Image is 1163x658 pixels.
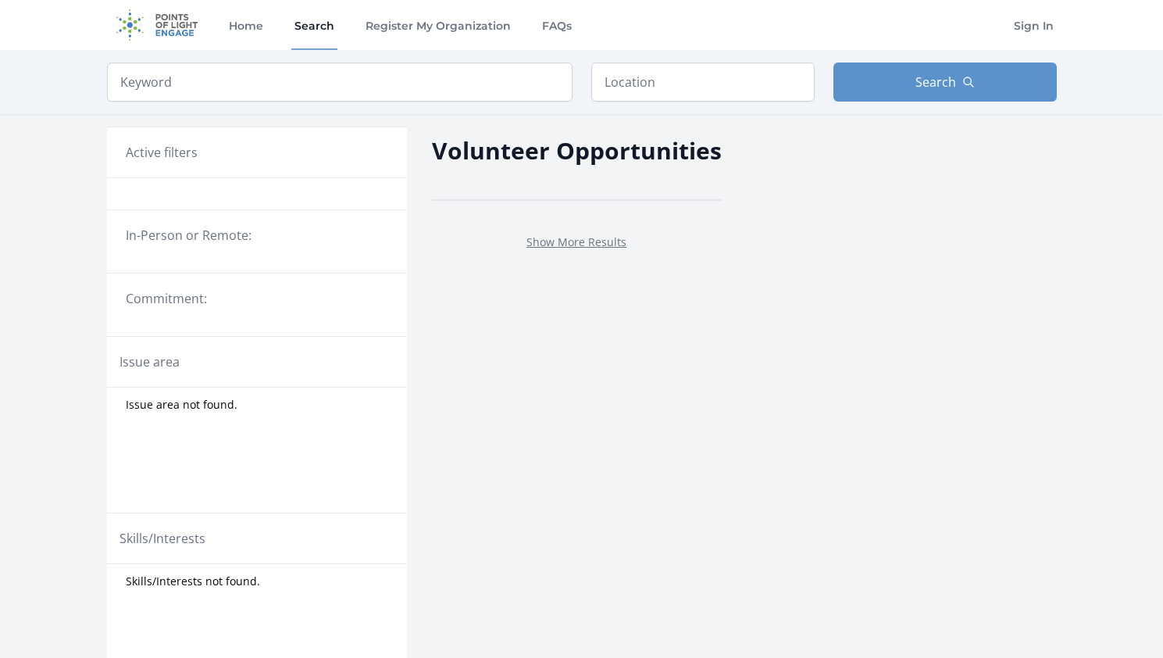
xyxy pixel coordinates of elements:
[126,143,198,162] h3: Active filters
[833,63,1057,102] button: Search
[126,397,237,413] span: Issue area not found.
[107,63,573,102] input: Keyword
[120,352,180,371] legend: Issue area
[120,529,205,548] legend: Skills/Interests
[526,234,626,249] a: Show More Results
[126,289,388,308] legend: Commitment:
[915,73,956,91] span: Search
[432,133,722,168] h2: Volunteer Opportunities
[591,63,815,102] input: Location
[126,574,260,589] span: Skills/Interests not found.
[126,226,388,245] legend: In-Person or Remote:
